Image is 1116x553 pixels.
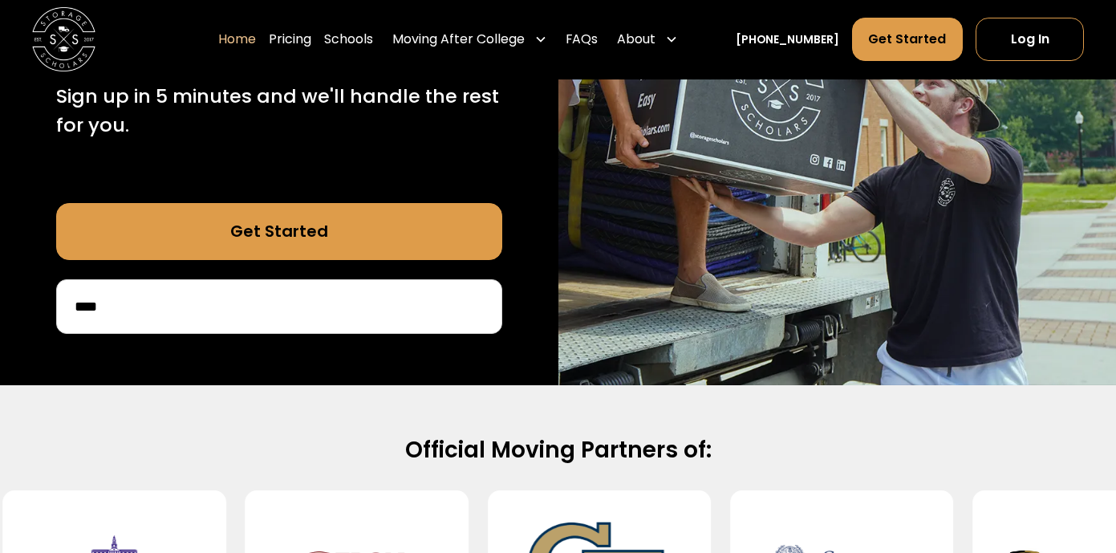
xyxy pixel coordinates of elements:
a: Pricing [269,18,311,63]
a: Schools [324,18,373,63]
a: Log In [976,18,1084,62]
div: About [617,30,655,50]
p: Sign up in 5 minutes and we'll handle the rest for you. [56,82,502,140]
div: About [611,18,684,63]
a: Home [218,18,256,63]
a: Get Started [56,203,502,261]
a: FAQs [566,18,598,63]
a: [PHONE_NUMBER] [736,31,839,48]
div: Moving After College [392,30,525,50]
div: Moving After College [386,18,554,63]
img: Storage Scholars main logo [32,8,95,71]
a: home [32,8,95,71]
a: Get Started [852,18,964,62]
h2: Official Moving Partners of: [56,436,1061,465]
